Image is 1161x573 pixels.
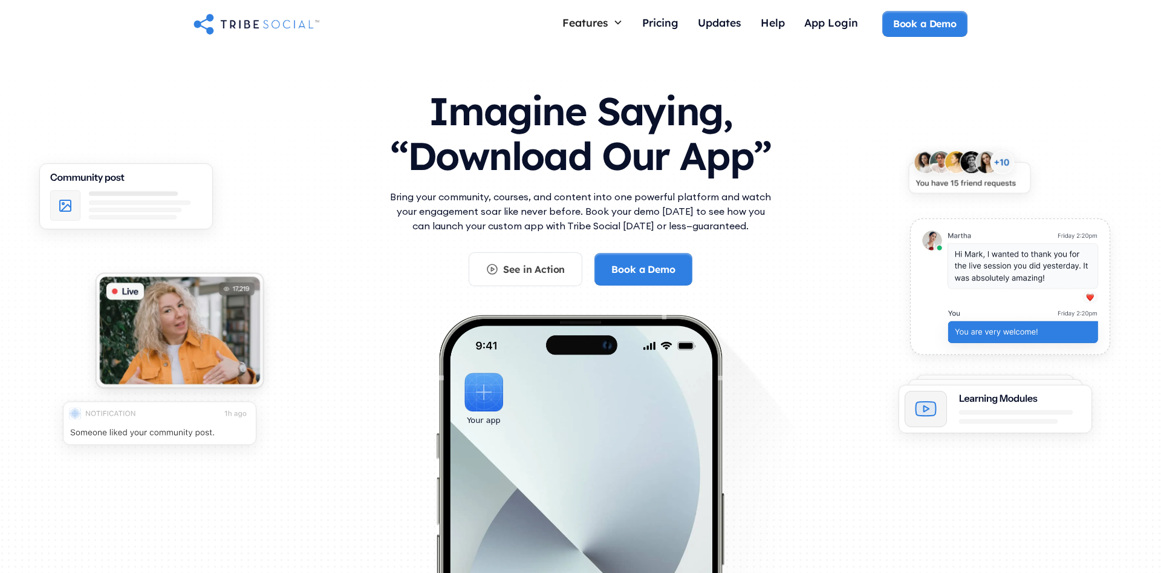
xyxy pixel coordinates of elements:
img: An illustration of chat [894,207,1126,375]
h1: Imagine Saying, “Download Our App” [387,77,774,184]
a: home [193,11,319,36]
a: Book a Demo [882,11,968,36]
a: See in Action [469,252,582,286]
div: Features [553,11,633,34]
div: Features [562,16,608,29]
div: Help [761,16,785,29]
img: An illustration of push notification [47,390,273,465]
a: App Login [795,11,868,37]
a: Help [751,11,795,37]
div: Pricing [642,16,678,29]
img: An illustration of Live video [81,262,278,407]
a: Updates [688,11,751,37]
a: Book a Demo [594,253,692,286]
p: Bring your community, courses, and content into one powerful platform and watch your engagement s... [387,189,774,233]
a: Pricing [633,11,688,37]
img: An illustration of New friends requests [894,140,1045,212]
div: App Login [804,16,858,29]
div: Your app [467,414,500,427]
div: See in Action [503,263,565,276]
img: An illustration of Learning Modules [882,365,1108,454]
div: Updates [698,16,741,29]
img: An illustration of Community Feed [23,152,229,250]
